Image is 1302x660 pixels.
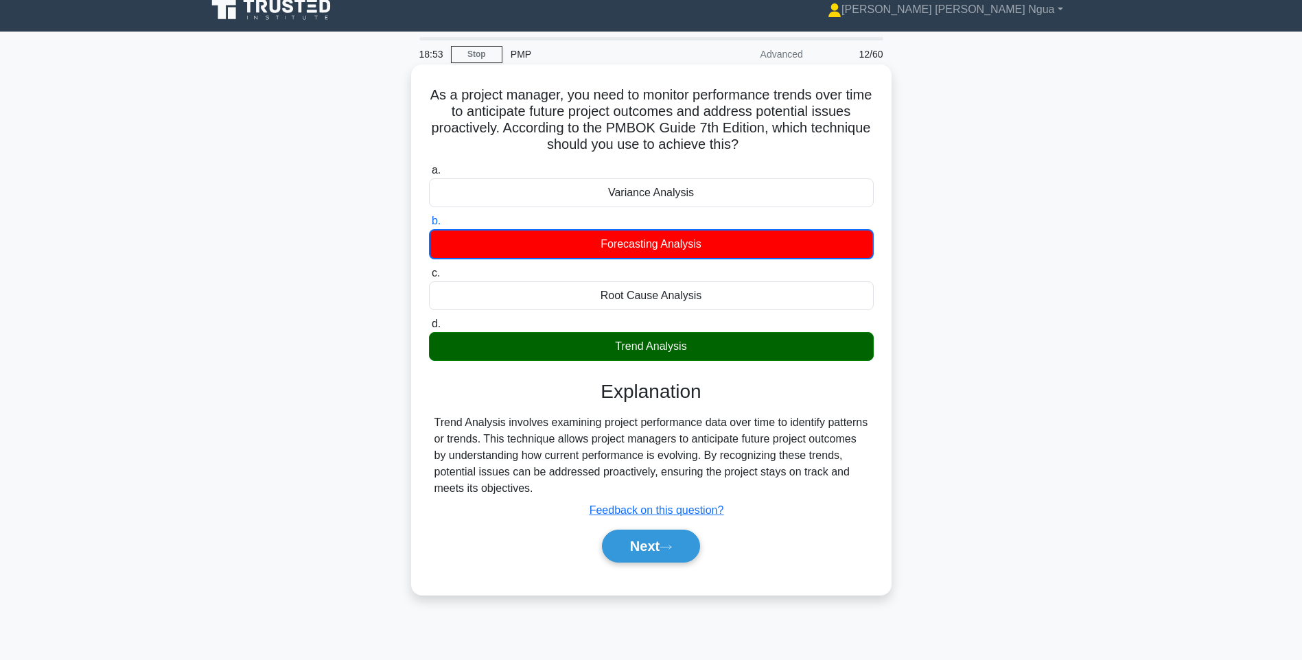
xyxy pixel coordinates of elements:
[432,215,441,226] span: b.
[429,332,874,361] div: Trend Analysis
[590,504,724,516] a: Feedback on this question?
[602,530,700,563] button: Next
[432,267,440,279] span: c.
[411,40,451,68] div: 18:53
[691,40,811,68] div: Advanced
[451,46,502,63] a: Stop
[428,86,875,154] h5: As a project manager, you need to monitor performance trends over time to anticipate future proje...
[432,164,441,176] span: a.
[429,281,874,310] div: Root Cause Analysis
[437,380,865,403] h3: Explanation
[434,414,868,497] div: Trend Analysis involves examining project performance data over time to identify patterns or tren...
[429,178,874,207] div: Variance Analysis
[502,40,691,68] div: PMP
[432,318,441,329] span: d.
[811,40,892,68] div: 12/60
[429,229,874,259] div: Forecasting Analysis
